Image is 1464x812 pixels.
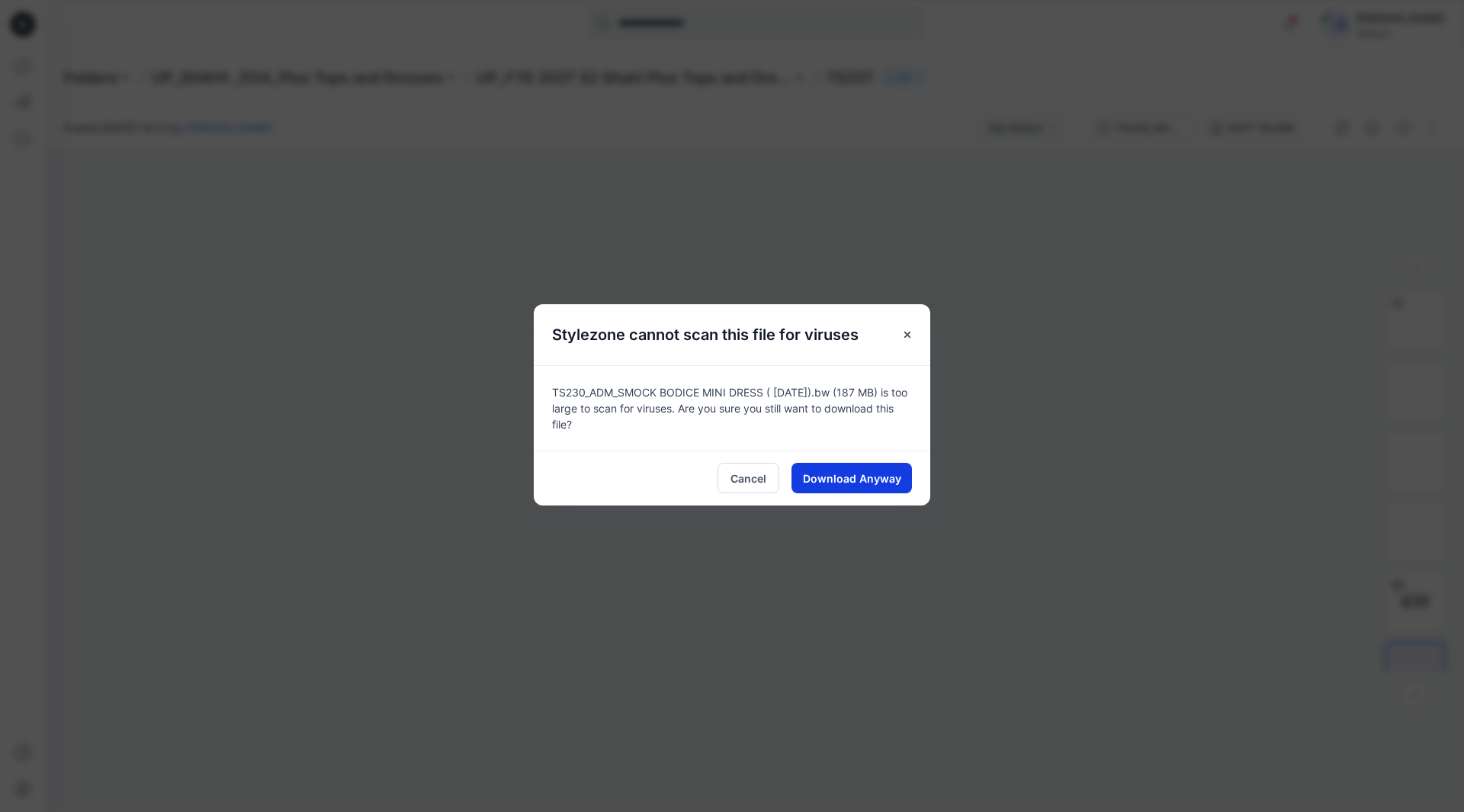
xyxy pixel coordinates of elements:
button: Close [894,321,921,348]
h5: Stylezone cannot scan this file for viruses [534,304,877,365]
span: Download Anyway [803,470,901,486]
span: Cancel [730,470,766,486]
button: Download Anyway [791,463,912,493]
div: TS230_ADM_SMOCK BODICE MINI DRESS ( [DATE]).bw (187 MB) is too large to scan for viruses. Are you... [534,365,930,451]
button: Cancel [718,463,779,493]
